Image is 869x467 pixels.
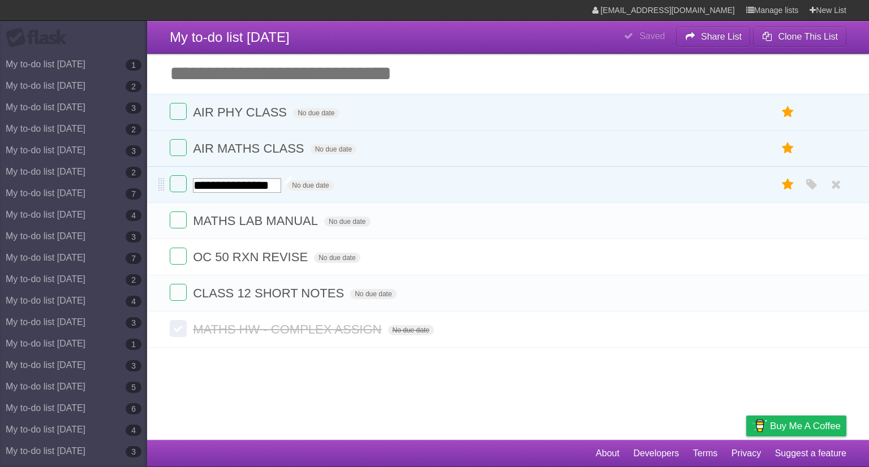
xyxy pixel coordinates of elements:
b: 3 [126,145,141,157]
b: Clone This List [778,32,838,41]
label: Done [170,103,187,120]
b: 4 [126,296,141,307]
label: Star task [777,139,799,158]
label: Done [170,320,187,337]
b: 5 [126,382,141,393]
button: Share List [676,27,751,47]
span: No due date [388,325,434,335]
b: Share List [701,32,742,41]
b: 3 [126,360,141,371]
span: No due date [293,108,339,118]
a: Suggest a feature [775,443,846,464]
b: 2 [126,81,141,92]
label: Done [170,175,187,192]
b: 1 [126,339,141,350]
b: 3 [126,317,141,328]
b: 1 [126,59,141,71]
a: Buy me a coffee [746,416,846,436]
label: Star task [777,175,799,194]
span: MATHS LAB MANUAL [193,214,321,228]
label: Done [170,284,187,301]
b: 7 [126,253,141,264]
span: CLASS 12 SHORT NOTES [193,286,347,300]
span: No due date [314,253,360,263]
span: No due date [287,180,333,191]
span: No due date [324,217,370,227]
b: 3 [126,231,141,243]
label: Done [170,211,187,228]
b: 3 [126,102,141,114]
span: AIR MATHS CLASS [193,141,307,155]
span: MATHS HW - COMPLEX ASSIGN [193,322,384,336]
span: OC 50 RXN REVISE [193,250,311,264]
b: 2 [126,274,141,286]
b: Saved [639,31,665,41]
span: No due date [350,289,396,299]
button: Clone This List [753,27,846,47]
a: Developers [633,443,679,464]
label: Star task [777,103,799,122]
span: Buy me a coffee [770,416,841,436]
span: AIR PHY CLASS [193,105,290,119]
span: My to-do list [DATE] [170,29,290,45]
a: Privacy [732,443,761,464]
b: 2 [126,167,141,178]
span: No due date [311,144,356,154]
b: 2 [126,124,141,135]
b: 6 [126,403,141,414]
b: 7 [126,188,141,200]
a: About [596,443,620,464]
label: Done [170,139,187,156]
img: Buy me a coffee [752,416,767,435]
label: Done [170,248,187,265]
b: 4 [126,210,141,221]
a: Terms [693,443,718,464]
b: 4 [126,425,141,436]
div: Flask [6,28,74,48]
b: 3 [126,446,141,457]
